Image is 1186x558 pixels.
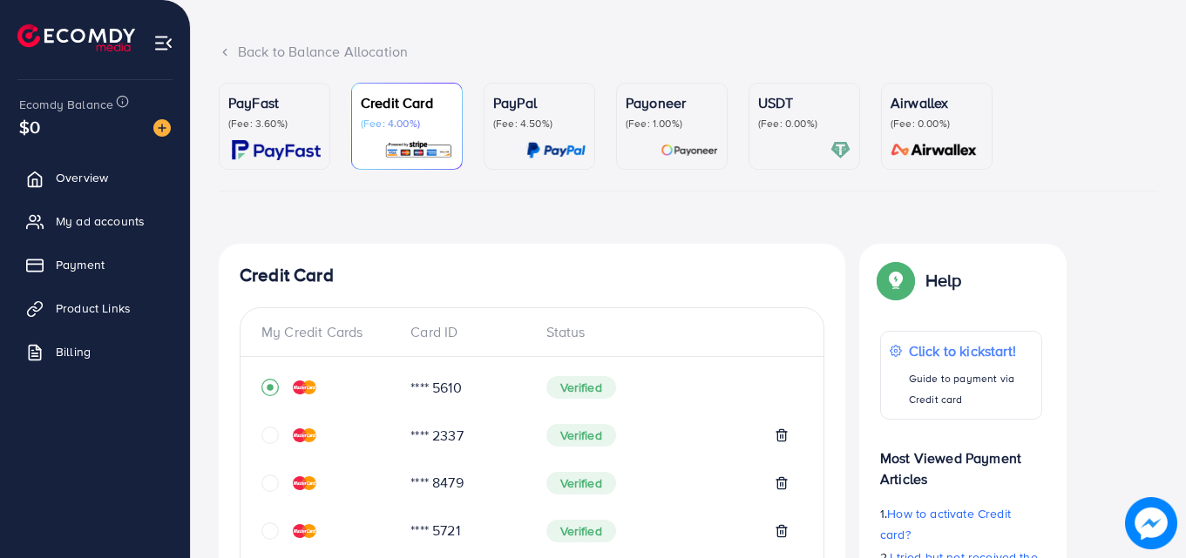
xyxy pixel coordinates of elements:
[493,117,586,131] p: (Fee: 4.50%)
[909,368,1033,410] p: Guide to payment via Credit card
[546,376,616,399] span: Verified
[293,380,316,394] img: credit
[626,117,718,131] p: (Fee: 1.00%)
[885,140,983,160] img: card
[880,265,912,296] img: Popup guide
[493,92,586,113] p: PayPal
[880,505,1011,543] span: How to activate Credit card?
[240,265,824,286] h4: Credit Card
[880,434,1042,489] p: Most Viewed Payment Articles
[891,92,983,113] p: Airwallex
[19,114,40,139] span: $0
[546,472,616,494] span: Verified
[153,119,171,137] img: image
[546,424,616,447] span: Verified
[228,117,321,131] p: (Fee: 3.60%)
[546,520,616,542] span: Verified
[56,299,131,317] span: Product Links
[13,334,177,369] a: Billing
[261,427,279,444] svg: circle
[228,92,321,113] p: PayFast
[56,169,108,186] span: Overview
[13,204,177,239] a: My ad accounts
[758,92,851,113] p: USDT
[361,92,453,113] p: Credit Card
[626,92,718,113] p: Payoneer
[56,256,105,273] span: Payment
[384,140,453,160] img: card
[261,379,279,396] svg: record circle
[261,474,279,492] svg: circle
[830,140,851,160] img: card
[1129,501,1173,545] img: image
[293,428,316,442] img: credit
[153,33,173,53] img: menu
[396,322,532,342] div: Card ID
[17,24,135,51] img: logo
[13,247,177,282] a: Payment
[880,503,1042,545] p: 1.
[232,140,321,160] img: card
[661,140,718,160] img: card
[293,524,316,538] img: credit
[13,291,177,326] a: Product Links
[526,140,586,160] img: card
[891,117,983,131] p: (Fee: 0.00%)
[758,117,851,131] p: (Fee: 0.00%)
[56,343,91,360] span: Billing
[532,322,803,342] div: Status
[13,160,177,195] a: Overview
[361,117,453,131] p: (Fee: 4.00%)
[909,340,1033,361] p: Click to kickstart!
[19,96,113,113] span: Ecomdy Balance
[261,522,279,540] svg: circle
[219,42,1158,62] div: Back to Balance Allocation
[293,476,316,490] img: credit
[261,322,396,342] div: My Credit Cards
[925,270,962,291] p: Help
[56,212,145,230] span: My ad accounts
